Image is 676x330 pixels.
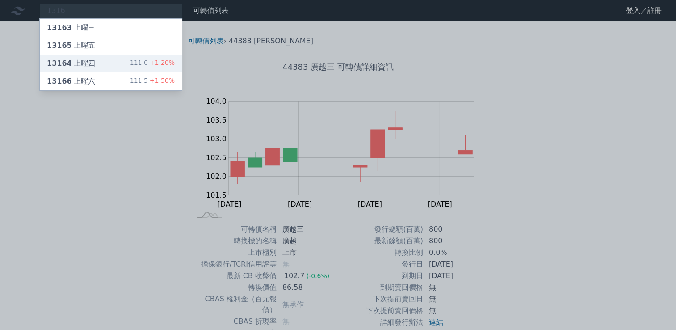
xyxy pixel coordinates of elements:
div: 上曜四 [47,58,95,69]
div: 上曜三 [47,22,95,33]
span: 13165 [47,41,72,50]
span: 13166 [47,77,72,85]
span: 13163 [47,23,72,32]
a: 13163上曜三 [40,19,182,37]
a: 13165上曜五 [40,37,182,55]
span: 13164 [47,59,72,68]
div: 111.5 [130,76,175,87]
div: 上曜六 [47,76,95,87]
div: 上曜五 [47,40,95,51]
a: 13164上曜四 111.0+1.20% [40,55,182,72]
div: 111.0 [130,58,175,69]
span: +1.50% [148,77,175,84]
span: +1.20% [148,59,175,66]
a: 13166上曜六 111.5+1.50% [40,72,182,90]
